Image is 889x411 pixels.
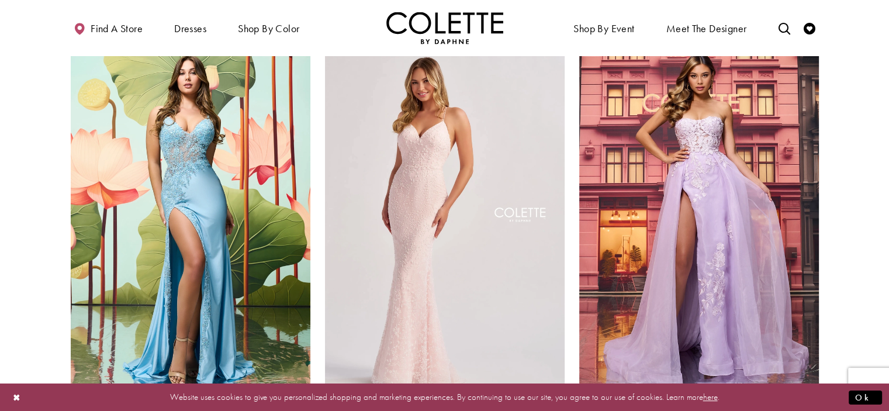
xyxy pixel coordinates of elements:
[325,42,565,391] a: Visit Colette by Daphne Style No. CL8655 Page
[849,390,882,405] button: Submit Dialog
[171,12,209,44] span: Dresses
[91,23,143,34] span: Find a store
[386,12,503,44] a: Visit Home Page
[801,12,818,44] a: Check Wishlist
[579,42,819,391] a: Visit Colette by Daphne Style No. CL8660 Page
[174,23,206,34] span: Dresses
[71,12,146,44] a: Find a store
[235,12,302,44] span: Shop by color
[666,23,747,34] span: Meet the designer
[573,23,634,34] span: Shop By Event
[570,12,637,44] span: Shop By Event
[775,12,793,44] a: Toggle search
[71,42,310,391] a: Visit Colette by Daphne Style No. CL8535 Page
[703,391,718,403] a: here
[663,12,750,44] a: Meet the designer
[7,387,27,407] button: Close Dialog
[238,23,299,34] span: Shop by color
[84,389,805,405] p: Website uses cookies to give you personalized shopping and marketing experiences. By continuing t...
[386,12,503,44] img: Colette by Daphne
